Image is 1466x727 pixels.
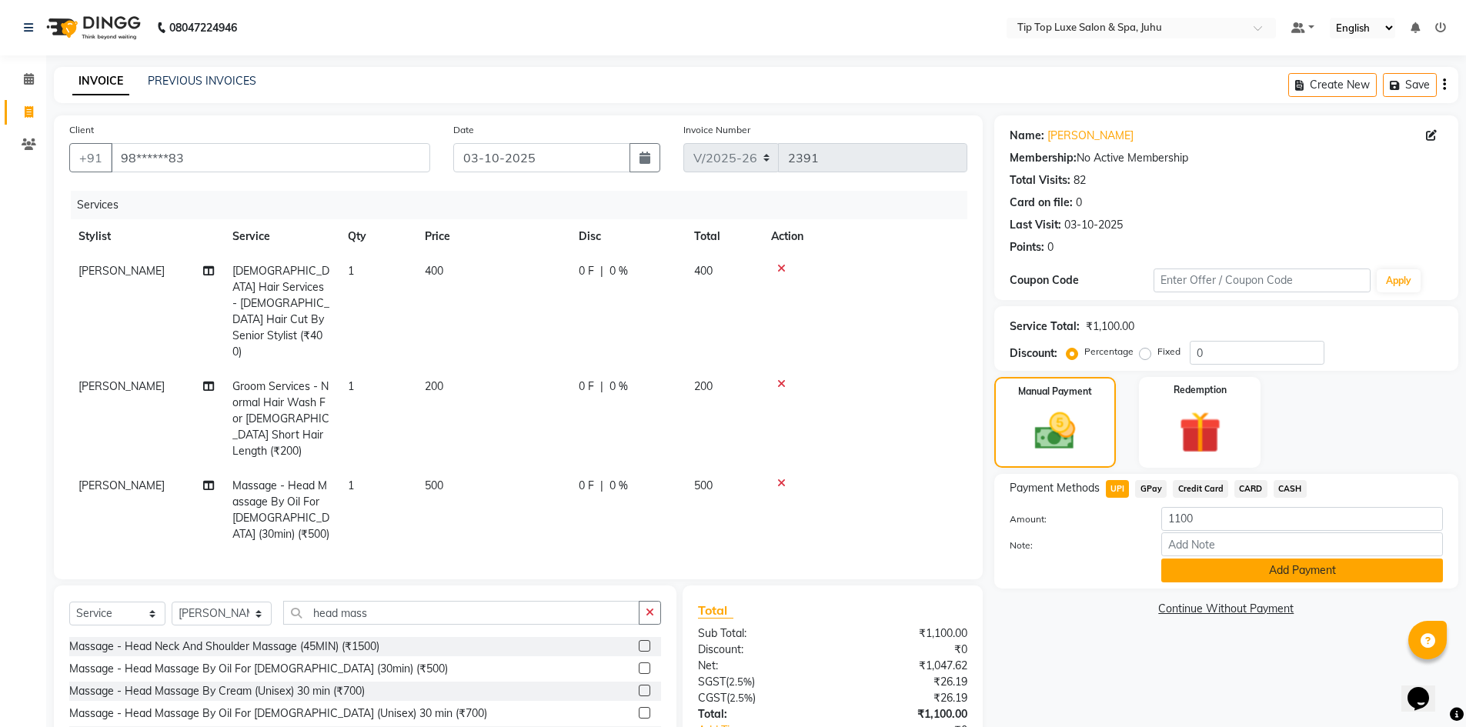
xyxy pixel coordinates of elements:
[1106,480,1130,498] span: UPI
[1047,239,1054,255] div: 0
[78,264,165,278] span: [PERSON_NAME]
[69,123,94,137] label: Client
[698,675,726,689] span: SGST
[686,690,833,706] div: ( )
[223,219,339,254] th: Service
[1047,128,1134,144] a: [PERSON_NAME]
[78,479,165,492] span: [PERSON_NAME]
[1010,480,1100,496] span: Payment Methods
[348,379,354,393] span: 1
[579,478,594,494] span: 0 F
[762,219,967,254] th: Action
[1157,345,1180,358] label: Fixed
[686,625,833,642] div: Sub Total:
[1086,318,1134,335] div: ₹1,100.00
[69,661,448,677] div: Massage - Head Massage By Oil For [DEMOGRAPHIC_DATA] (30min) (₹500)
[348,264,354,278] span: 1
[232,479,329,541] span: Massage - Head Massage By Oil For [DEMOGRAPHIC_DATA] (30min) (₹500)
[1022,408,1088,455] img: _cash.svg
[339,219,416,254] th: Qty
[1018,385,1092,399] label: Manual Payment
[1010,217,1061,233] div: Last Visit:
[1010,128,1044,144] div: Name:
[425,479,443,492] span: 500
[169,6,237,49] b: 08047224946
[998,512,1150,526] label: Amount:
[416,219,569,254] th: Price
[453,123,474,137] label: Date
[283,601,639,625] input: Search or Scan
[1076,195,1082,211] div: 0
[1010,345,1057,362] div: Discount:
[1010,150,1443,166] div: No Active Membership
[833,674,979,690] div: ₹26.19
[425,264,443,278] span: 400
[686,706,833,722] div: Total:
[1234,480,1267,498] span: CARD
[425,379,443,393] span: 200
[1010,150,1077,166] div: Membership:
[78,379,165,393] span: [PERSON_NAME]
[997,601,1455,617] a: Continue Without Payment
[1064,217,1123,233] div: 03-10-2025
[686,658,833,674] div: Net:
[1010,272,1154,288] div: Coupon Code
[1010,195,1073,211] div: Card on file:
[833,690,979,706] div: ₹26.19
[69,639,379,655] div: Massage - Head Neck And Shoulder Massage (45MIN) (₹1500)
[1135,480,1167,498] span: GPay
[600,379,603,395] span: |
[69,683,365,699] div: Massage - Head Massage By Cream (Unisex) 30 min (₹700)
[72,68,129,95] a: INVOICE
[833,625,979,642] div: ₹1,100.00
[1161,559,1443,582] button: Add Payment
[1383,73,1437,97] button: Save
[148,74,256,88] a: PREVIOUS INVOICES
[1161,507,1443,531] input: Amount
[685,219,762,254] th: Total
[694,379,713,393] span: 200
[579,379,594,395] span: 0 F
[683,123,750,137] label: Invoice Number
[71,191,979,219] div: Services
[698,602,733,619] span: Total
[694,479,713,492] span: 500
[729,675,752,688] span: 2.5%
[348,479,354,492] span: 1
[698,691,726,705] span: CGST
[69,219,223,254] th: Stylist
[998,539,1150,552] label: Note:
[609,478,628,494] span: 0 %
[1377,269,1421,292] button: Apply
[579,263,594,279] span: 0 F
[1401,665,1451,712] iframe: chat widget
[833,658,979,674] div: ₹1,047.62
[1174,383,1227,397] label: Redemption
[1161,532,1443,556] input: Add Note
[686,642,833,658] div: Discount:
[569,219,685,254] th: Disc
[69,143,112,172] button: +91
[39,6,145,49] img: logo
[69,705,487,722] div: Massage - Head Massage By Oil For [DEMOGRAPHIC_DATA] (Unisex) 30 min (₹700)
[730,692,753,704] span: 2.5%
[1010,239,1044,255] div: Points:
[1010,172,1070,188] div: Total Visits:
[833,706,979,722] div: ₹1,100.00
[1166,406,1234,459] img: _gift.svg
[686,674,833,690] div: ( )
[1084,345,1134,358] label: Percentage
[833,642,979,658] div: ₹0
[232,264,329,358] span: [DEMOGRAPHIC_DATA] Hair Services - [DEMOGRAPHIC_DATA] Hair Cut By Senior Stylist (₹400)
[1288,73,1377,97] button: Create New
[1074,172,1086,188] div: 82
[600,263,603,279] span: |
[1173,480,1228,498] span: Credit Card
[1010,318,1080,335] div: Service Total:
[232,379,329,458] span: Groom Services - Normal Hair Wash For [DEMOGRAPHIC_DATA] Short Hair Length (₹200)
[1274,480,1307,498] span: CASH
[600,478,603,494] span: |
[609,379,628,395] span: 0 %
[609,263,628,279] span: 0 %
[694,264,713,278] span: 400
